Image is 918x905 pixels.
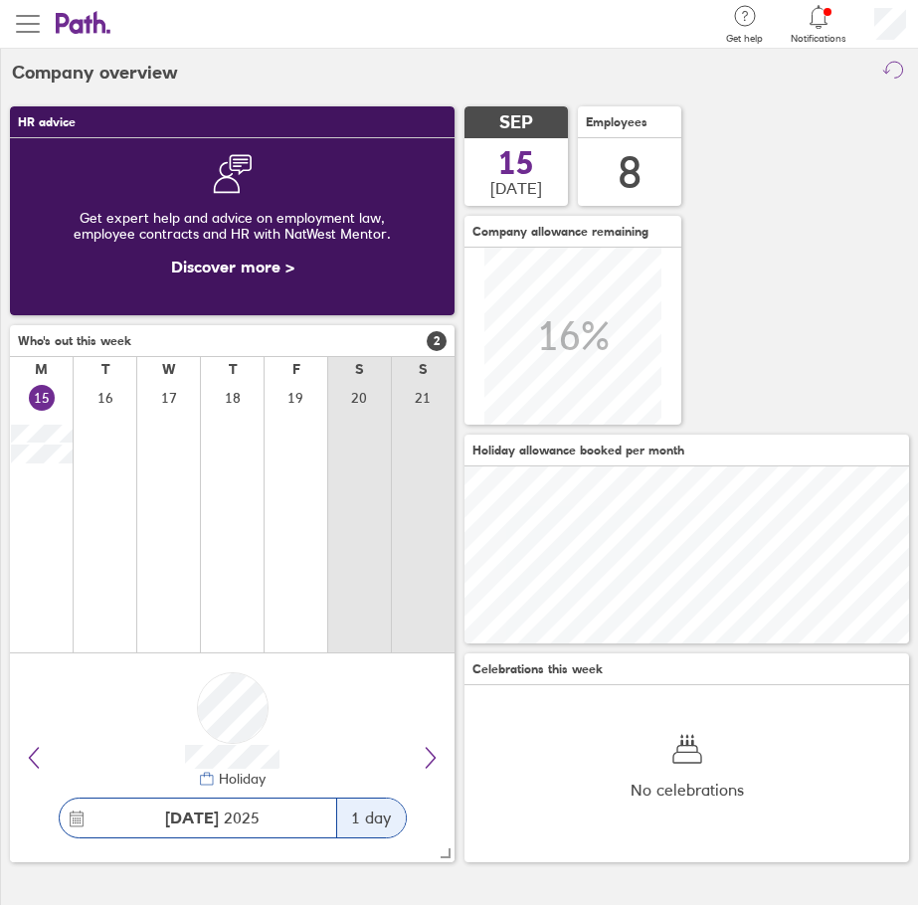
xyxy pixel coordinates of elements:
span: Celebrations this week [472,662,603,676]
a: Notifications [791,3,846,45]
span: 15 [498,147,534,179]
span: No celebrations [631,781,744,799]
div: S [419,361,428,377]
span: Company allowance remaining [472,225,648,239]
span: Get help [726,33,763,45]
div: 8 [618,147,642,198]
span: Holiday allowance booked per month [472,444,684,457]
div: M [35,361,48,377]
span: HR advice [18,115,76,129]
div: Holiday [215,771,266,787]
div: F [292,361,300,377]
div: W [162,361,176,377]
strong: [DATE] [165,808,219,827]
span: [DATE] [490,179,542,197]
span: Who's out this week [18,334,131,348]
div: T [229,361,237,377]
span: 2025 [165,809,260,826]
span: SEP [499,112,533,133]
a: Discover more > [171,257,294,276]
div: T [101,361,109,377]
span: Employees [586,115,647,129]
span: Notifications [791,33,846,45]
span: 2 [427,331,447,351]
h2: Company overview [12,49,178,96]
div: Get expert help and advice on employment law, employee contracts and HR with NatWest Mentor. [26,194,439,258]
div: S [355,361,364,377]
div: 1 day [336,799,406,837]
